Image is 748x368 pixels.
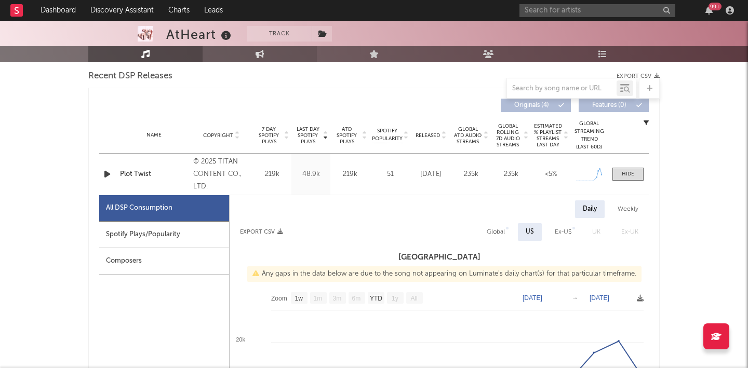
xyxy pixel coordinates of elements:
span: Estimated % Playlist Streams Last Day [533,123,562,148]
div: Composers [99,248,229,275]
div: 219k [333,169,367,180]
span: Released [416,132,440,139]
span: Originals ( 4 ) [507,102,555,108]
input: Search by song name or URL [507,85,617,93]
div: Daily [575,200,605,218]
button: Export CSV [617,73,660,79]
div: Global [487,226,505,238]
text: → [572,294,578,302]
text: 1w [295,295,303,302]
button: Features(0) [579,99,649,112]
h3: [GEOGRAPHIC_DATA] [230,251,649,264]
div: Ex-US [555,226,571,238]
button: Export CSV [240,229,283,235]
div: [DATE] [413,169,448,180]
div: Any gaps in the data below are due to the song not appearing on Luminate's daily chart(s) for tha... [247,266,642,282]
text: 1y [392,295,398,302]
span: ATD Spotify Plays [333,126,360,145]
div: US [526,226,534,238]
div: Name [120,131,188,139]
div: 51 [372,169,408,180]
span: Global ATD Audio Streams [453,126,482,145]
input: Search for artists [519,4,675,17]
text: [DATE] [590,294,609,302]
span: Copyright [203,132,233,139]
div: © 2025 TITAN CONTENT CO., LTD. [193,156,250,193]
span: 7 Day Spotify Plays [255,126,283,145]
text: 6m [352,295,361,302]
div: All DSP Consumption [99,195,229,222]
span: Features ( 0 ) [585,102,633,108]
text: 3m [333,295,342,302]
text: [DATE] [523,294,542,302]
span: Spotify Popularity [372,127,403,143]
div: AtHeart [166,26,234,43]
div: Global Streaming Trend (Last 60D) [573,120,605,151]
span: Last Day Spotify Plays [294,126,322,145]
div: All DSP Consumption [106,202,172,214]
a: Plot Twist [120,169,188,180]
div: <5% [533,169,568,180]
text: YTD [370,295,382,302]
span: Recent DSP Releases [88,70,172,83]
text: 20k [236,336,245,343]
button: Originals(4) [501,99,571,112]
div: 99 + [709,3,722,10]
div: Weekly [610,200,646,218]
text: Zoom [271,295,287,302]
text: All [410,295,417,302]
div: 235k [493,169,528,180]
button: 99+ [705,6,713,15]
div: 48.9k [294,169,328,180]
div: 235k [453,169,488,180]
text: 1m [314,295,323,302]
span: Global Rolling 7D Audio Streams [493,123,522,148]
div: Spotify Plays/Popularity [99,222,229,248]
button: Track [247,26,312,42]
div: 219k [255,169,289,180]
